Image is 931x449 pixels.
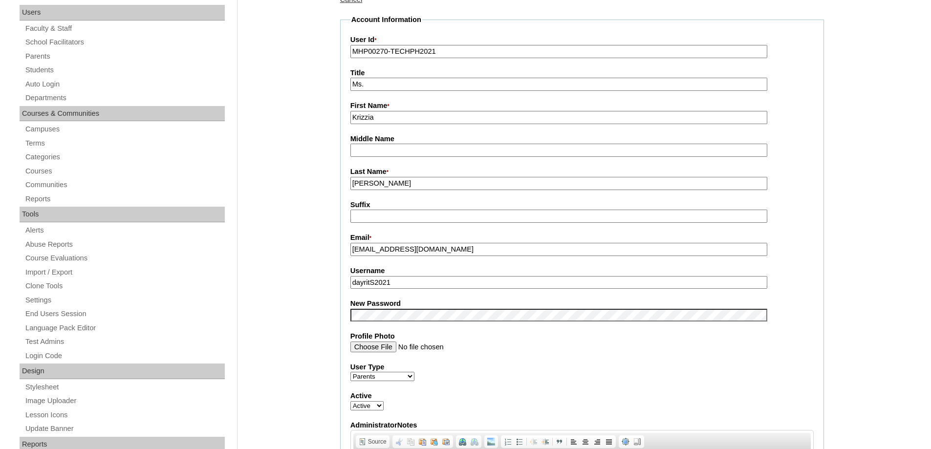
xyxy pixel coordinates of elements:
[24,409,225,421] a: Lesson Icons
[440,436,452,447] a: Paste from Word
[367,438,387,446] span: Source
[24,193,225,205] a: Reports
[603,436,615,447] a: Justify
[24,179,225,191] a: Communities
[457,436,469,447] a: Link
[350,362,814,372] label: User Type
[357,436,389,447] a: Source
[20,207,225,222] div: Tools
[485,436,497,447] a: Add Image
[568,436,580,447] a: Align Left
[24,137,225,150] a: Terms
[24,92,225,104] a: Departments
[350,233,814,243] label: Email
[24,50,225,63] a: Parents
[502,436,514,447] a: Insert/Remove Numbered List
[24,252,225,264] a: Course Evaluations
[554,436,565,447] a: Block Quote
[405,436,417,447] a: Copy
[24,322,225,334] a: Language Pack Editor
[24,280,225,292] a: Clone Tools
[620,436,631,447] a: Maximize
[24,308,225,320] a: End Users Session
[350,134,814,144] label: Middle Name
[540,436,551,447] a: Increase Indent
[24,381,225,393] a: Stylesheet
[528,436,540,447] a: Decrease Indent
[631,436,643,447] a: Show Blocks
[350,331,814,342] label: Profile Photo
[24,224,225,236] a: Alerts
[20,106,225,122] div: Courses & Communities
[350,68,814,78] label: Title
[24,423,225,435] a: Update Banner
[514,436,525,447] a: Insert/Remove Bulleted List
[469,436,480,447] a: Unlink
[393,436,405,447] a: Cut
[24,64,225,76] a: Students
[350,391,814,401] label: Active
[580,436,591,447] a: Center
[24,165,225,177] a: Courses
[429,436,440,447] a: Paste as plain text
[24,238,225,251] a: Abuse Reports
[350,35,814,45] label: User Id
[24,350,225,362] a: Login Code
[350,420,814,430] label: AdministratorNotes
[350,299,814,309] label: New Password
[24,36,225,48] a: School Facilitators
[24,395,225,407] a: Image Uploader
[20,5,225,21] div: Users
[24,123,225,135] a: Campuses
[24,78,225,90] a: Auto Login
[24,336,225,348] a: Test Admins
[20,363,225,379] div: Design
[350,101,814,111] label: First Name
[350,266,814,276] label: Username
[591,436,603,447] a: Align Right
[350,167,814,177] label: Last Name
[350,200,814,210] label: Suffix
[24,22,225,35] a: Faculty & Staff
[24,151,225,163] a: Categories
[24,266,225,278] a: Import / Export
[350,15,422,25] legend: Account Information
[24,294,225,306] a: Settings
[417,436,429,447] a: Paste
